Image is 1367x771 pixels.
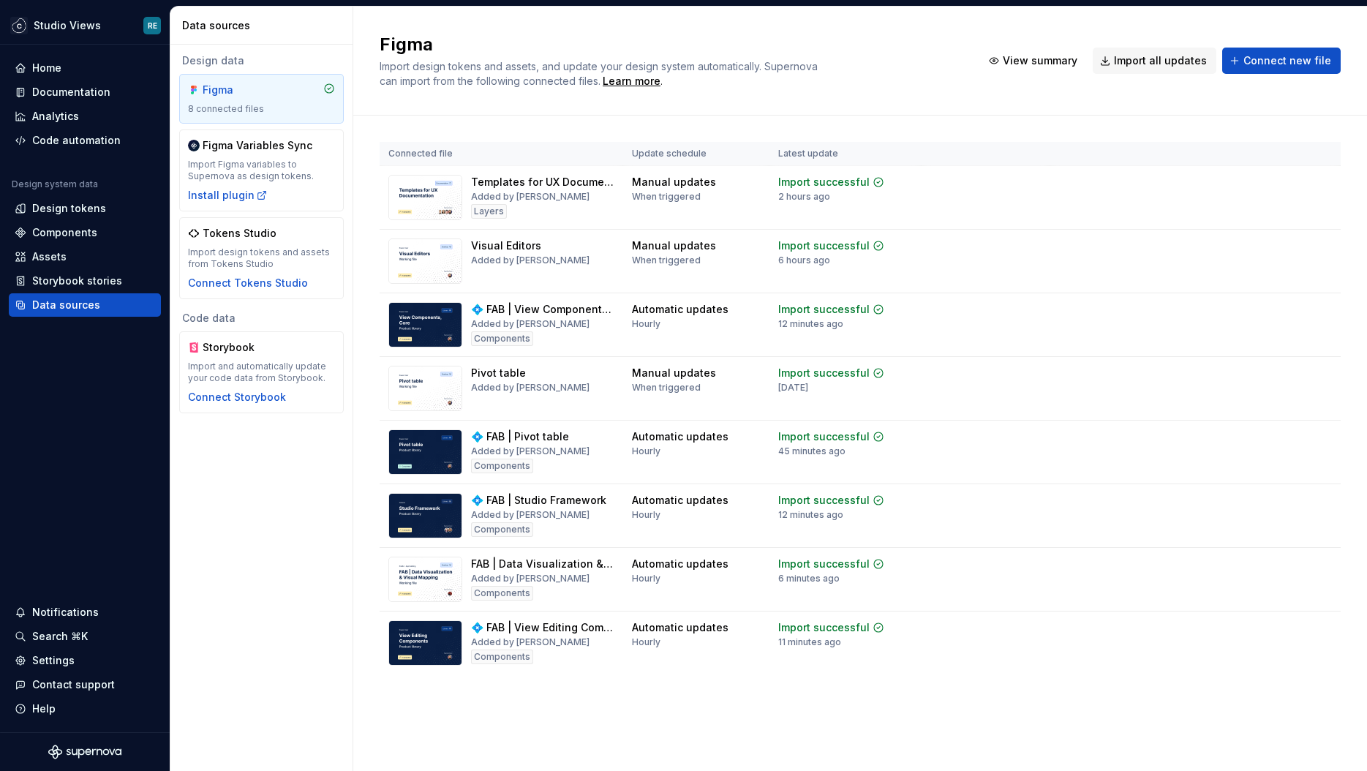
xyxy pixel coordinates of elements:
[179,74,344,124] a: Figma8 connected files
[623,142,769,166] th: Update schedule
[471,191,590,203] div: Added by [PERSON_NAME]
[471,331,533,346] div: Components
[632,620,728,635] div: Automatic updates
[603,74,660,89] a: Learn more
[32,677,115,692] div: Contact support
[600,76,663,87] span: .
[471,586,533,601] div: Components
[32,298,100,312] div: Data sources
[9,197,161,220] a: Design tokens
[179,53,344,68] div: Design data
[778,573,840,584] div: 6 minutes ago
[632,382,701,394] div: When triggered
[778,366,870,380] div: Import successful
[471,318,590,330] div: Added by [PERSON_NAME]
[778,557,870,571] div: Import successful
[3,10,167,41] button: Studio ViewsRE
[471,255,590,266] div: Added by [PERSON_NAME]
[32,629,88,644] div: Search ⌘K
[778,445,846,457] div: 45 minutes ago
[9,129,161,152] a: Code automation
[471,204,507,219] div: Layers
[32,61,61,75] div: Home
[203,226,276,241] div: Tokens Studio
[632,573,660,584] div: Hourly
[179,331,344,413] a: StorybookImport and automatically update your code data from Storybook.Connect Storybook
[32,653,75,668] div: Settings
[32,225,97,240] div: Components
[9,625,161,648] button: Search ⌘K
[188,276,308,290] button: Connect Tokens Studio
[1093,48,1216,74] button: Import all updates
[632,175,716,189] div: Manual updates
[632,318,660,330] div: Hourly
[778,429,870,444] div: Import successful
[32,702,56,716] div: Help
[179,217,344,299] a: Tokens StudioImport design tokens and assets from Tokens StudioConnect Tokens Studio
[632,445,660,457] div: Hourly
[9,649,161,672] a: Settings
[471,382,590,394] div: Added by [PERSON_NAME]
[471,573,590,584] div: Added by [PERSON_NAME]
[632,509,660,521] div: Hourly
[32,109,79,124] div: Analytics
[471,429,569,444] div: 💠 FAB | Pivot table
[32,249,67,264] div: Assets
[471,238,541,253] div: Visual Editors
[203,138,312,153] div: Figma Variables Sync
[9,105,161,128] a: Analytics
[1243,53,1331,68] span: Connect new file
[778,175,870,189] div: Import successful
[188,390,286,405] div: Connect Storybook
[9,245,161,268] a: Assets
[632,191,701,203] div: When triggered
[632,238,716,253] div: Manual updates
[471,493,606,508] div: 💠 FAB | Studio Framework
[778,255,830,266] div: 6 hours ago
[9,80,161,104] a: Documentation
[778,509,843,521] div: 12 minutes ago
[471,445,590,457] div: Added by [PERSON_NAME]
[9,293,161,317] a: Data sources
[778,238,870,253] div: Import successful
[32,605,99,620] div: Notifications
[769,142,922,166] th: Latest update
[778,493,870,508] div: Import successful
[32,274,122,288] div: Storybook stories
[10,17,28,34] img: f5634f2a-3c0d-4c0b-9dc3-3862a3e014c7.png
[48,745,121,759] a: Supernova Logo
[778,620,870,635] div: Import successful
[632,636,660,648] div: Hourly
[1114,53,1207,68] span: Import all updates
[12,178,98,190] div: Design system data
[632,302,728,317] div: Automatic updates
[471,175,614,189] div: Templates for UX Documentation
[471,366,526,380] div: Pivot table
[9,697,161,721] button: Help
[632,366,716,380] div: Manual updates
[203,340,273,355] div: Storybook
[148,20,157,31] div: RE
[32,85,110,99] div: Documentation
[9,56,161,80] a: Home
[778,302,870,317] div: Import successful
[471,650,533,664] div: Components
[471,509,590,521] div: Added by [PERSON_NAME]
[1003,53,1077,68] span: View summary
[9,601,161,624] button: Notifications
[182,18,347,33] div: Data sources
[32,201,106,216] div: Design tokens
[188,103,335,115] div: 8 connected files
[982,48,1087,74] button: View summary
[778,318,843,330] div: 12 minutes ago
[471,620,614,635] div: 💠 FAB | View Editing Components
[9,269,161,293] a: Storybook stories
[179,311,344,326] div: Code data
[34,18,101,33] div: Studio Views
[380,60,821,87] span: Import design tokens and assets, and update your design system automatically. Supernova can impor...
[179,129,344,211] a: Figma Variables SyncImport Figma variables to Supernova as design tokens.Install plugin
[188,188,268,203] button: Install plugin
